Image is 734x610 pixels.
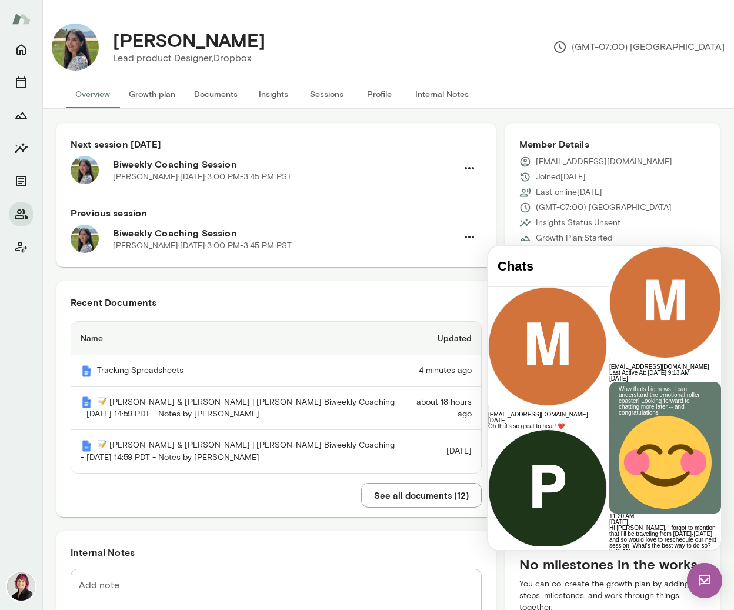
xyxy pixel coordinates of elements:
button: Documents [9,169,33,193]
img: Mento [81,365,92,377]
h6: Internal Notes [71,545,482,559]
img: Leigh Allen-Arredondo [7,572,35,601]
h4: Chats [9,12,112,28]
h6: Next session [DATE] [71,137,482,151]
p: Joined [DATE] [536,171,586,183]
button: Members [9,202,33,226]
p: Insights Status: Unsent [536,217,620,229]
span: [DATE] [121,129,139,135]
img: Mana Sadeghi [52,24,99,71]
td: 4 minutes ago [406,355,481,387]
button: Profile [353,80,406,108]
button: Internal Notes [406,80,478,108]
img: 😊 [131,169,223,262]
span: Last Active At: [DATE] 9:13 AM [121,123,202,129]
button: Documents [185,80,247,108]
span: 11:20 AM [121,266,146,273]
button: Sessions [300,80,353,108]
h4: [PERSON_NAME] [113,29,265,51]
th: Updated [406,322,481,355]
span: 9:38 AM [121,302,143,308]
h5: No milestones in the works [519,555,706,574]
button: See all documents (12) [361,483,482,508]
p: (GMT-07:00) [GEOGRAPHIC_DATA] [553,40,725,54]
h6: Previous session [71,206,482,220]
button: Overview [66,80,119,108]
th: 📝 [PERSON_NAME] & [PERSON_NAME] | [PERSON_NAME] Biweekly Coaching - [DATE] 14:59 PDT - Notes by [... [71,430,406,473]
p: [PERSON_NAME] · [DATE] · 3:00 PM-3:45 PM PST [113,240,292,252]
button: Sessions [9,71,33,94]
h6: Member Details [519,137,706,151]
span: [DATE] [121,272,139,279]
button: Home [9,38,33,61]
h6: [EMAIL_ADDRESS][DOMAIN_NAME] [121,118,233,124]
h6: Biweekly Coaching Session [113,226,457,240]
th: Name [71,322,406,355]
p: [PERSON_NAME] · [DATE] · 3:00 PM-3:45 PM PST [113,171,292,183]
button: Insights [9,136,33,160]
button: Growth Plan [9,104,33,127]
img: Mento [12,8,31,30]
img: Mento [81,396,92,408]
h6: Biweekly Coaching Session [113,157,457,171]
p: Last online [DATE] [536,186,602,198]
button: Growth plan [119,80,185,108]
img: Mento [81,440,92,452]
p: Wow thats big news, I can understand the emotional roller coaster! Looking forward to chatting mo... [131,140,223,262]
td: [DATE] [406,430,481,473]
th: Tracking Spreadsheets [71,355,406,387]
th: 📝 [PERSON_NAME] & [PERSON_NAME] | [PERSON_NAME] Biweekly Coaching - [DATE] 14:59 PDT - Notes by [... [71,387,406,431]
p: (GMT-07:00) [GEOGRAPHIC_DATA] [536,202,672,214]
p: Growth Plan: Started [536,232,612,244]
button: Insights [247,80,300,108]
h6: Recent Documents [71,295,482,309]
button: Client app [9,235,33,259]
p: [EMAIL_ADDRESS][DOMAIN_NAME] [536,156,672,168]
td: about 18 hours ago [406,387,481,431]
p: Hi [PERSON_NAME], I forgot to mention that I'll be traveling from [DATE]-[DATE] and so would love... [121,279,233,302]
p: Lead product Designer, Dropbox [113,51,265,65]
